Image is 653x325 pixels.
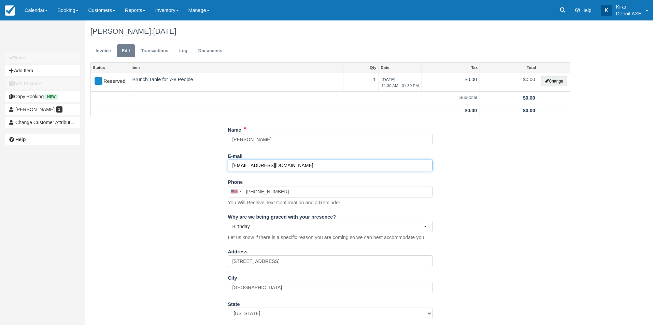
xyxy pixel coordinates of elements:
[575,8,580,13] i: Help
[94,94,477,101] em: Sub-total
[422,63,480,72] a: Tax
[15,120,77,125] span: Change Customer Attribution
[228,234,424,241] p: Let us know if there is a specific reason you are coming so we can best accommodate you
[5,91,80,102] button: Copy Booking New
[228,150,242,160] label: E-mail
[193,44,228,58] a: Documents
[228,298,240,308] label: State
[90,44,116,58] a: Invoice
[174,44,193,58] a: Log
[5,134,80,145] a: Help
[616,3,641,10] p: Kiran
[228,176,243,186] label: Phone
[5,104,80,115] a: [PERSON_NAME] 1
[228,211,336,221] label: Why are we being graced with your presence?
[343,63,378,72] a: Qty
[14,55,25,60] b: Save
[228,186,244,197] div: United States: +1
[56,106,62,113] span: 1
[379,63,422,72] a: Date
[382,77,419,89] span: [DATE]
[228,246,247,255] label: Address
[153,27,176,35] span: [DATE]
[15,107,55,112] span: [PERSON_NAME]
[228,272,237,282] label: City
[15,137,26,142] b: Help
[541,76,567,86] button: Change
[601,5,612,16] div: K
[523,95,535,101] strong: $0.00
[480,73,538,92] td: $0.00
[129,73,343,92] td: Brunch Table for 7-8 People
[136,44,173,58] a: Transactions
[480,63,538,72] a: Total
[91,63,129,72] a: Status
[94,76,120,87] div: Reserved
[232,223,424,230] span: Birthday
[129,63,343,72] a: Item
[228,199,340,206] p: You Will Receive Text Confirmation and a Reminder
[616,10,641,17] p: Detroit AXE
[5,78,80,89] button: Add Payment
[5,52,80,63] button: Save
[382,83,419,89] em: 11:30 AM - 01:30 PM
[117,44,135,58] a: Edit
[523,108,535,113] strong: $0.00
[5,5,15,16] img: checkfront-main-nav-mini-logo.png
[422,73,480,92] td: $0.00
[465,108,477,113] strong: $0.00
[45,94,58,100] span: New
[5,117,80,128] button: Change Customer Attribution
[343,73,379,92] td: 1
[581,8,592,13] span: Help
[228,124,241,134] label: Name
[228,221,432,232] button: Birthday
[5,65,80,76] button: Add Item
[90,27,570,35] h1: [PERSON_NAME],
